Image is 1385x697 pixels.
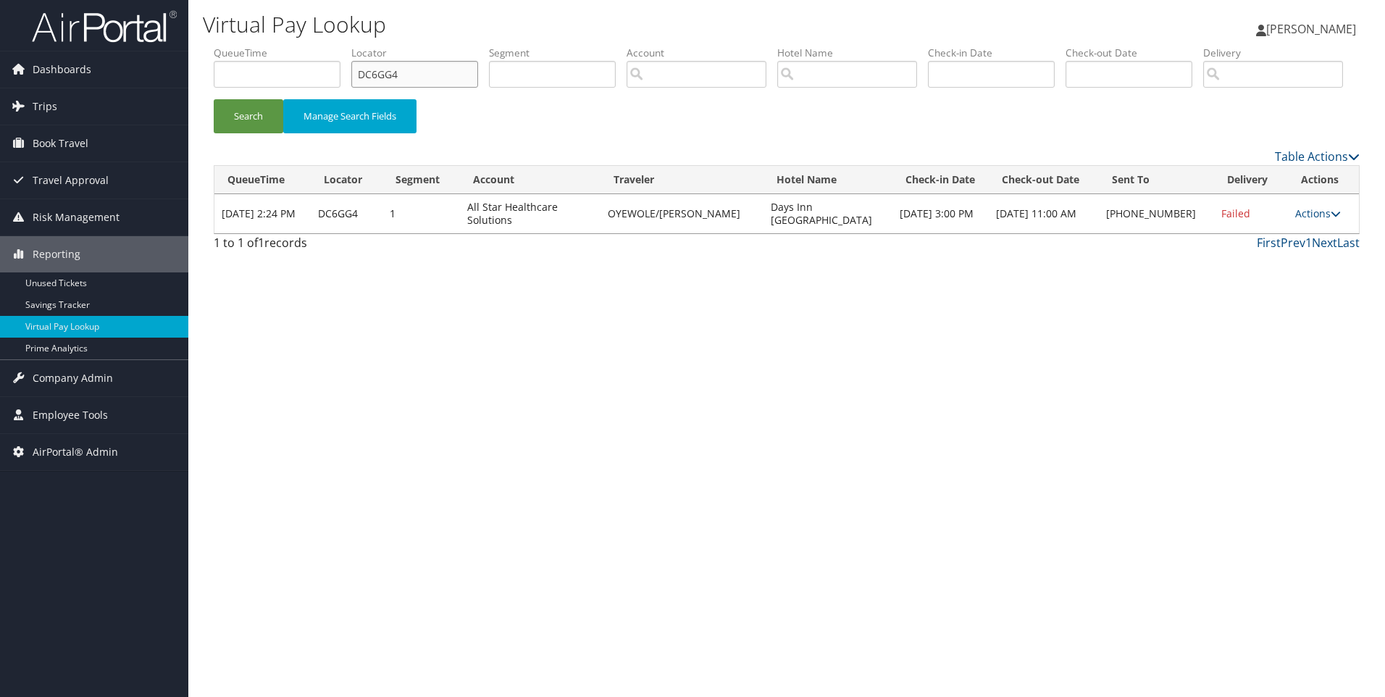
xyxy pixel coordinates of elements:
[1099,194,1215,233] td: [PHONE_NUMBER]
[1295,206,1341,220] a: Actions
[1266,21,1356,37] span: [PERSON_NAME]
[1066,46,1203,60] label: Check-out Date
[989,194,1099,233] td: [DATE] 11:00 AM
[1337,235,1360,251] a: Last
[33,434,118,470] span: AirPortal® Admin
[1305,235,1312,251] a: 1
[1099,166,1215,194] th: Sent To: activate to sort column ascending
[33,88,57,125] span: Trips
[32,9,177,43] img: airportal-logo.png
[460,194,601,233] td: All Star Healthcare Solutions
[382,166,461,194] th: Segment: activate to sort column ascending
[258,235,264,251] span: 1
[763,166,892,194] th: Hotel Name: activate to sort column ascending
[892,166,989,194] th: Check-in Date: activate to sort column ascending
[214,166,311,194] th: QueueTime: activate to sort column descending
[351,46,489,60] label: Locator
[214,234,484,259] div: 1 to 1 of records
[1312,235,1337,251] a: Next
[283,99,417,133] button: Manage Search Fields
[763,194,892,233] td: Days Inn [GEOGRAPHIC_DATA]
[601,194,763,233] td: OYEWOLE/[PERSON_NAME]
[382,194,461,233] td: 1
[601,166,763,194] th: Traveler: activate to sort column ascending
[203,9,982,40] h1: Virtual Pay Lookup
[33,51,91,88] span: Dashboards
[33,360,113,396] span: Company Admin
[1214,166,1288,194] th: Delivery: activate to sort column ascending
[33,125,88,162] span: Book Travel
[1203,46,1354,60] label: Delivery
[33,236,80,272] span: Reporting
[214,194,311,233] td: [DATE] 2:24 PM
[460,166,601,194] th: Account: activate to sort column ascending
[1221,206,1250,220] span: Failed
[214,46,351,60] label: QueueTime
[214,99,283,133] button: Search
[1256,7,1371,51] a: [PERSON_NAME]
[311,166,382,194] th: Locator: activate to sort column ascending
[33,162,109,199] span: Travel Approval
[1281,235,1305,251] a: Prev
[1275,149,1360,164] a: Table Actions
[489,46,627,60] label: Segment
[33,199,120,235] span: Risk Management
[33,397,108,433] span: Employee Tools
[777,46,928,60] label: Hotel Name
[311,194,382,233] td: DC6GG4
[892,194,989,233] td: [DATE] 3:00 PM
[989,166,1099,194] th: Check-out Date: activate to sort column ascending
[1257,235,1281,251] a: First
[627,46,777,60] label: Account
[1288,166,1359,194] th: Actions
[928,46,1066,60] label: Check-in Date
